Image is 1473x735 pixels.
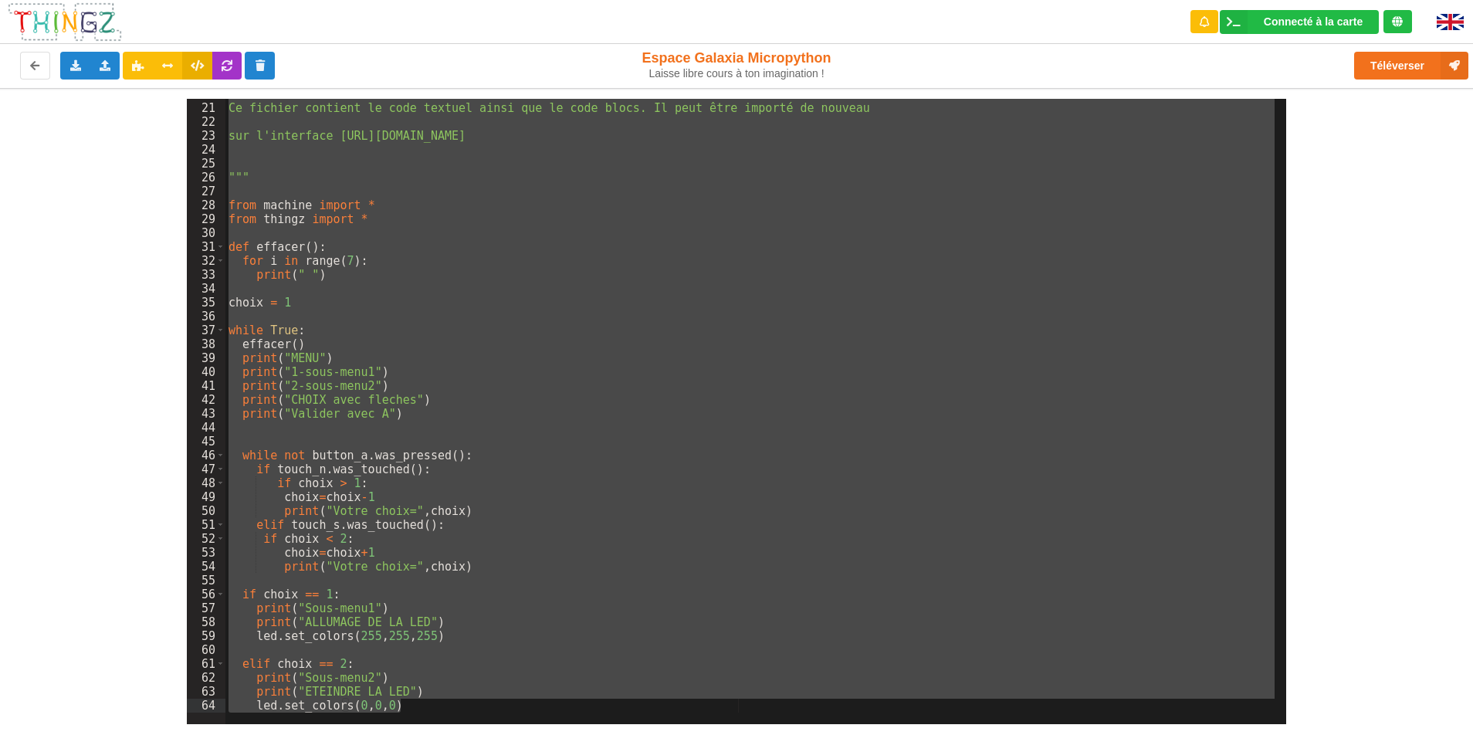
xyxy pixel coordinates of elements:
button: Téléverser [1354,52,1468,80]
div: 23 [187,129,225,143]
div: 50 [187,504,225,518]
div: 22 [187,115,225,129]
div: Tu es connecté au serveur de création de Thingz [1383,10,1412,33]
div: Ta base fonctionne bien ! [1220,10,1379,34]
div: 29 [187,212,225,226]
div: 43 [187,407,225,421]
div: 40 [187,365,225,379]
div: 52 [187,532,225,546]
div: 48 [187,476,225,490]
div: 31 [187,240,225,254]
div: 30 [187,226,225,240]
div: 24 [187,143,225,157]
div: 55 [187,574,225,588]
div: 44 [187,421,225,435]
div: 57 [187,601,225,615]
div: 36 [187,310,225,323]
div: 61 [187,657,225,671]
div: 49 [187,490,225,504]
div: 56 [187,588,225,601]
div: 21 [187,101,225,115]
div: Espace Galaxia Micropython [608,49,865,80]
div: 37 [187,323,225,337]
div: 39 [187,351,225,365]
div: Laisse libre cours à ton imagination ! [608,67,865,80]
div: 47 [187,462,225,476]
div: 25 [187,157,225,171]
div: 62 [187,671,225,685]
div: 35 [187,296,225,310]
div: 41 [187,379,225,393]
div: 42 [187,393,225,407]
img: gb.png [1437,14,1464,30]
div: 59 [187,629,225,643]
div: Connecté à la carte [1264,16,1363,27]
div: 58 [187,615,225,629]
div: 34 [187,282,225,296]
div: 45 [187,435,225,449]
div: 27 [187,185,225,198]
img: thingz_logo.png [7,2,123,42]
div: 64 [187,699,225,713]
div: 32 [187,254,225,268]
div: 33 [187,268,225,282]
div: 26 [187,171,225,185]
div: 28 [187,198,225,212]
div: 63 [187,685,225,699]
div: 46 [187,449,225,462]
div: 60 [187,643,225,657]
div: 53 [187,546,225,560]
div: 51 [187,518,225,532]
div: 54 [187,560,225,574]
div: 38 [187,337,225,351]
